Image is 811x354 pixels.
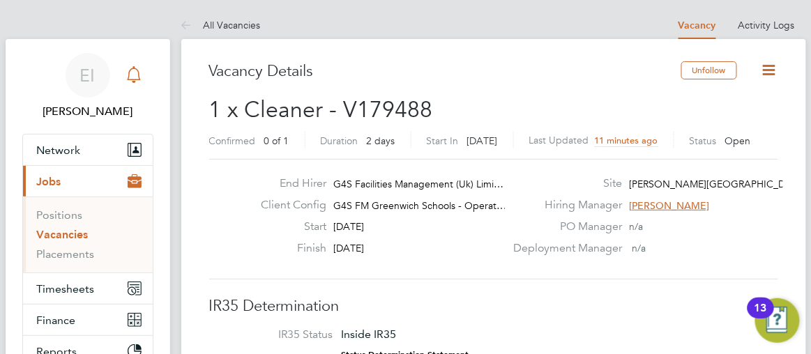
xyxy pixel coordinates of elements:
[209,96,433,123] span: 1 x Cleaner - V179488
[333,220,364,233] span: [DATE]
[725,134,751,147] span: Open
[37,247,95,261] a: Placements
[250,220,326,234] label: Start
[264,134,289,147] span: 0 of 1
[505,176,622,191] label: Site
[37,282,95,295] span: Timesheets
[505,241,622,256] label: Deployment Manager
[632,242,646,254] span: n/a
[209,61,681,82] h3: Vacancy Details
[690,134,717,147] label: Status
[679,20,716,31] a: Vacancy
[250,241,326,256] label: Finish
[22,53,153,120] a: EI[PERSON_NAME]
[37,314,76,327] span: Finance
[250,198,326,213] label: Client Config
[755,308,767,326] div: 13
[37,144,81,157] span: Network
[467,134,498,147] span: [DATE]
[23,305,153,335] button: Finance
[37,228,89,241] a: Vacancies
[37,208,83,222] a: Positions
[529,134,589,146] label: Last Updated
[629,220,643,233] span: n/a
[505,220,622,234] label: PO Manager
[738,19,795,31] a: Activity Logs
[333,242,364,254] span: [DATE]
[250,176,326,191] label: End Hirer
[80,66,96,84] span: EI
[595,134,658,146] span: 11 minutes ago
[333,199,506,212] span: G4S FM Greenwich Schools - Operat…
[223,328,333,342] label: IR35 Status
[755,298,800,343] button: Open Resource Center, 13 new notifications
[342,328,397,341] span: Inside IR35
[629,199,709,212] span: [PERSON_NAME]
[23,134,153,165] button: Network
[37,175,61,188] span: Jobs
[181,19,261,31] a: All Vacancies
[333,178,503,190] span: G4S Facilities Management (Uk) Limi…
[209,134,256,147] label: Confirmed
[209,296,778,316] h3: IR35 Determination
[681,61,737,79] button: Unfollow
[22,103,153,120] span: Esther Isaac
[321,134,358,147] label: Duration
[427,134,459,147] label: Start In
[23,166,153,197] button: Jobs
[23,273,153,304] button: Timesheets
[505,198,622,213] label: Hiring Manager
[367,134,395,147] span: 2 days
[23,197,153,272] div: Jobs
